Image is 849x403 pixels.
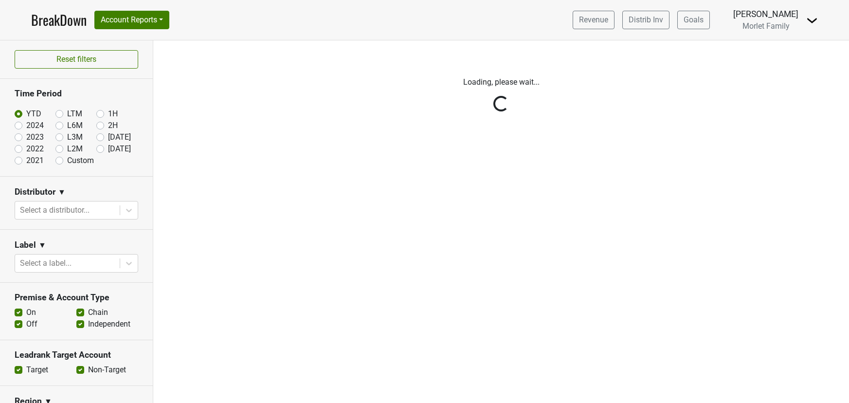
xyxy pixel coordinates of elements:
a: BreakDown [31,10,87,30]
img: Dropdown Menu [806,15,818,26]
a: Goals [677,11,710,29]
a: Distrib Inv [622,11,669,29]
span: Morlet Family [742,21,790,31]
div: [PERSON_NAME] [733,8,798,20]
p: Loading, please wait... [231,76,771,88]
button: Account Reports [94,11,169,29]
a: Revenue [573,11,614,29]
